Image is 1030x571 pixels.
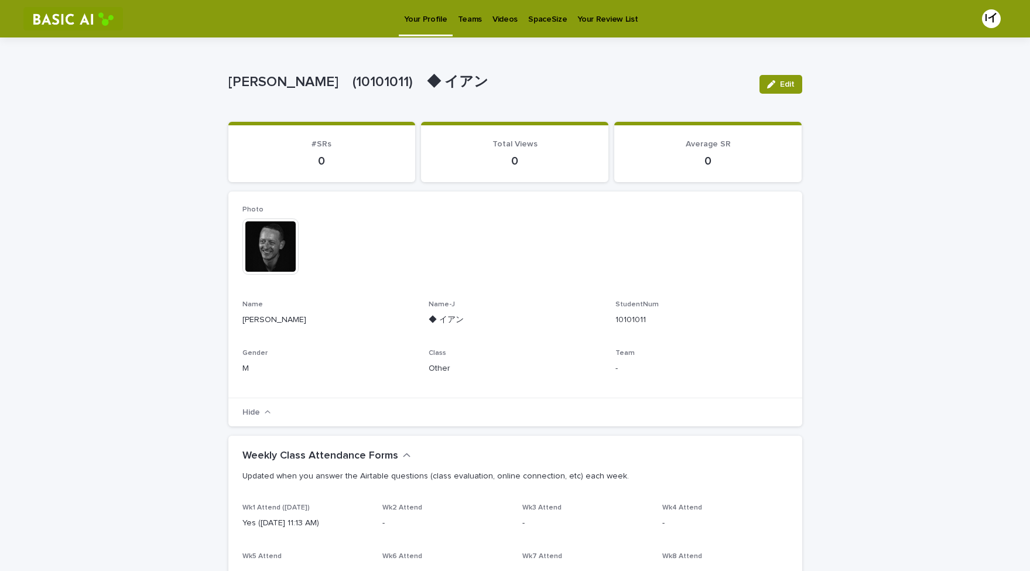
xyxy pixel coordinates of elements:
[429,363,601,375] p: Other
[242,350,268,357] span: Gender
[522,504,562,511] span: Wk3 Attend
[242,471,783,481] p: Updated when you answer the Airtable questions (class evaluation, online connection, etc) each week.
[312,140,331,148] span: #SRs
[615,350,635,357] span: Team
[242,504,310,511] span: Wk1 Attend ([DATE])
[492,140,538,148] span: Total Views
[242,154,402,168] p: 0
[382,504,422,511] span: Wk2 Attend
[522,553,562,560] span: Wk7 Attend
[242,363,415,375] p: M
[242,517,368,529] p: Yes ([DATE] 11:13 AM)
[242,408,271,417] button: Hide
[429,301,455,308] span: Name-J
[615,363,788,375] p: -
[686,140,731,148] span: Average SR
[615,314,788,326] p: 10101011
[615,301,659,308] span: StudentNum
[429,314,601,326] p: ◆ イアン
[242,301,263,308] span: Name
[242,553,282,560] span: Wk5 Attend
[435,154,594,168] p: 0
[662,553,702,560] span: Wk8 Attend
[242,450,398,463] h2: Weekly Class Attendance Forms
[382,553,422,560] span: Wk6 Attend
[759,75,802,94] button: Edit
[23,7,123,30] img: RtIB8pj2QQiOZo6waziI
[662,504,702,511] span: Wk4 Attend
[242,450,411,463] button: Weekly Class Attendance Forms
[429,350,446,357] span: Class
[662,517,788,529] p: -
[382,517,508,529] p: -
[242,206,264,213] span: Photo
[982,9,1001,28] div: Iイ
[780,80,795,88] span: Edit
[628,154,788,168] p: 0
[522,517,648,529] p: -
[228,74,750,91] p: [PERSON_NAME] (10101011) ◆ イアン
[242,314,415,326] p: [PERSON_NAME]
